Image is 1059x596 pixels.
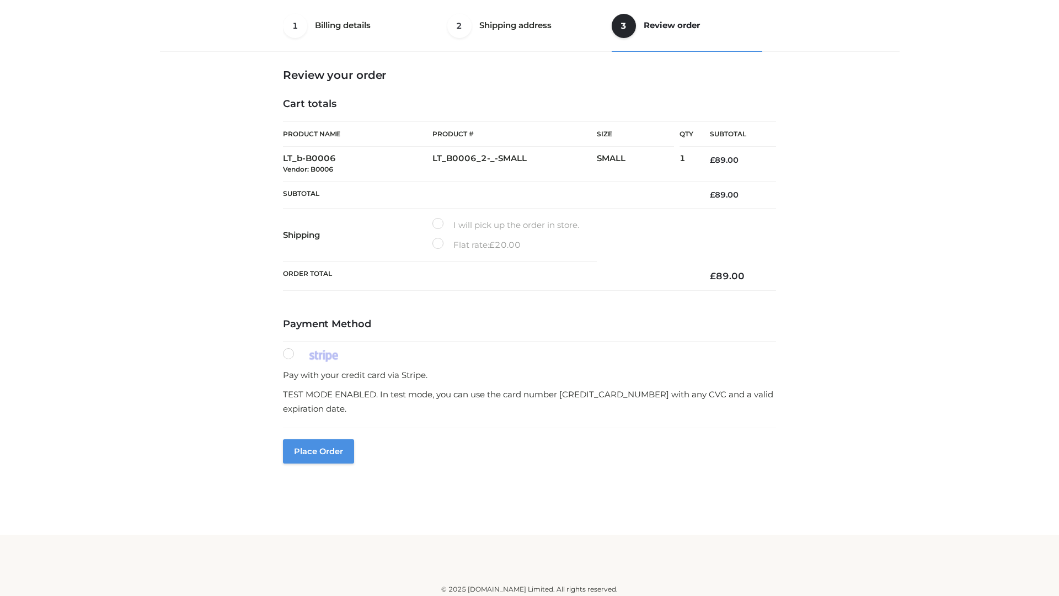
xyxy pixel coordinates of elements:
h4: Cart totals [283,98,776,110]
p: Pay with your credit card via Stripe. [283,368,776,382]
th: Product # [432,121,597,147]
th: Qty [680,121,693,147]
th: Subtotal [693,122,776,147]
h4: Payment Method [283,318,776,331]
td: LT_b-B0006 [283,147,432,182]
bdi: 20.00 [489,240,521,250]
th: Order Total [283,262,693,291]
td: LT_B0006_2-_-SMALL [432,147,597,182]
label: Flat rate: [432,238,521,252]
th: Size [597,122,674,147]
th: Product Name [283,121,432,147]
h3: Review your order [283,68,776,82]
th: Shipping [283,209,432,262]
label: I will pick up the order in store. [432,218,579,232]
span: £ [710,155,715,165]
bdi: 89.00 [710,190,739,200]
span: £ [710,270,716,281]
small: Vendor: B0006 [283,165,333,173]
bdi: 89.00 [710,270,745,281]
th: Subtotal [283,181,693,208]
button: Place order [283,439,354,464]
span: £ [489,240,495,250]
td: SMALL [597,147,680,182]
span: £ [710,190,715,200]
bdi: 89.00 [710,155,739,165]
p: TEST MODE ENABLED. In test mode, you can use the card number [CREDIT_CARD_NUMBER] with any CVC an... [283,387,776,416]
div: © 2025 [DOMAIN_NAME] Limited. All rights reserved. [164,584,895,595]
td: 1 [680,147,693,182]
